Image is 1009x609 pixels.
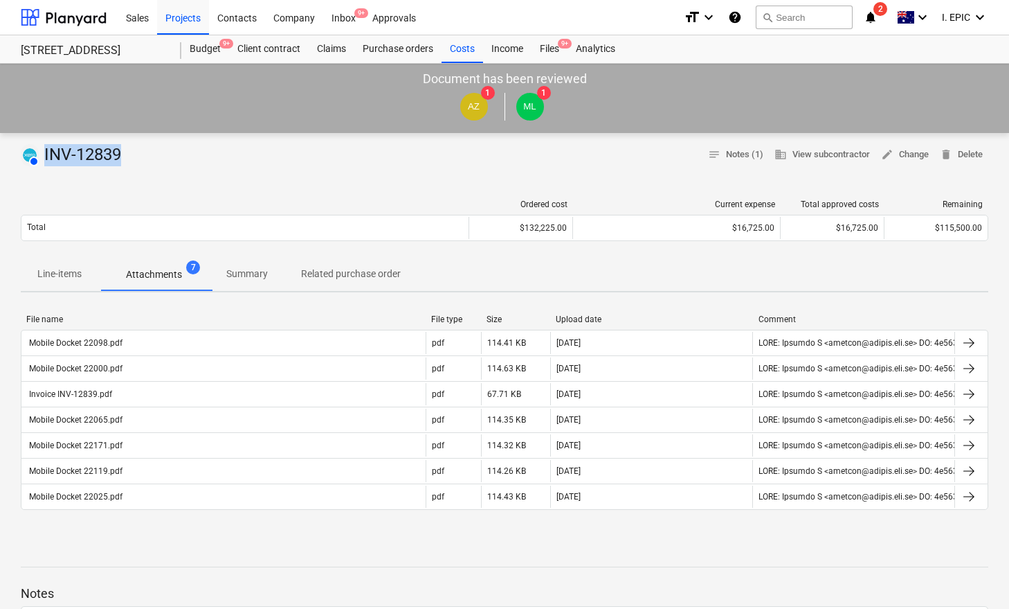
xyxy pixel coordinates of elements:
div: Current expense [579,200,775,209]
div: pdf [432,441,444,450]
div: pdf [432,389,444,399]
div: 114.41 KB [487,338,526,348]
span: 7 [186,261,200,274]
div: Upload date [556,315,747,324]
a: Costs [442,35,483,63]
span: Delete [940,147,983,163]
div: File type [431,315,475,324]
div: INV-12839 [21,144,127,166]
p: Attachments [126,267,182,282]
div: Files [531,35,567,63]
div: [DATE] [556,364,581,373]
div: [DATE] [556,492,581,502]
div: 114.26 KB [487,466,526,476]
div: Invoice has been synced with Xero and its status is currently AUTHORISED [21,144,39,166]
p: Total [27,222,46,233]
p: Document has been reviewed [423,71,587,87]
button: Delete [934,144,988,166]
i: Knowledge base [728,9,742,26]
span: View subcontractor [774,147,870,163]
div: [DATE] [556,415,581,425]
div: [DATE] [556,441,581,450]
div: pdf [432,466,444,476]
span: search [762,12,773,23]
div: pdf [432,364,444,373]
div: Total approved costs [786,200,879,209]
i: keyboard_arrow_down [700,9,717,26]
span: notes [708,148,720,161]
div: pdf [432,338,444,348]
div: 114.63 KB [487,364,526,373]
span: ML [523,101,536,112]
span: 1 [537,86,551,100]
div: 67.71 KB [487,389,521,399]
div: Mobile Docket 22171.pdf [27,441,122,450]
a: Budget9+ [181,35,229,63]
div: File name [26,315,420,324]
i: keyboard_arrow_down [914,9,931,26]
div: [DATE] [556,466,581,476]
span: 1 [481,86,495,100]
div: 114.32 KB [487,441,526,450]
a: Claims [309,35,354,63]
div: $16,725.00 [579,223,774,233]
div: Remaining [890,200,983,209]
div: Mobile Docket 22000.pdf [27,364,122,373]
a: Purchase orders [354,35,442,63]
div: Ordered cost [475,200,567,209]
a: Income [483,35,531,63]
div: Andrew Zheng [460,93,488,121]
i: notifications [864,9,878,26]
div: Mobile Docket 22065.pdf [27,415,122,425]
i: keyboard_arrow_down [972,9,988,26]
p: Notes [21,585,988,602]
span: AZ [468,101,480,112]
div: 114.35 KB [487,415,526,425]
div: Matt Lebon [516,93,544,121]
iframe: Chat Widget [940,542,1009,609]
span: edit [881,148,893,161]
span: 9+ [354,8,368,18]
div: 114.43 KB [487,492,526,502]
button: Change [875,144,934,166]
span: Change [881,147,929,163]
button: Notes (1) [702,144,769,166]
button: View subcontractor [769,144,875,166]
span: I. EPIC [942,12,970,23]
p: Line-items [37,267,82,281]
a: Client contract [229,35,309,63]
div: pdf [432,415,444,425]
div: Comment [758,315,950,324]
span: 2 [873,2,887,16]
div: pdf [432,492,444,502]
div: [STREET_ADDRESS] [21,44,165,58]
span: 9+ [558,39,572,48]
span: 9+ [219,39,233,48]
div: Mobile Docket 22025.pdf [27,492,122,502]
p: Summary [226,267,268,281]
i: format_size [684,9,700,26]
div: $115,500.00 [890,223,982,233]
div: Size [487,315,545,324]
span: delete [940,148,952,161]
div: [DATE] [556,338,581,348]
a: Analytics [567,35,624,63]
img: xero.svg [23,148,37,162]
div: $16,725.00 [786,223,878,233]
div: $132,225.00 [475,223,567,233]
span: business [774,148,787,161]
a: Files9+ [531,35,567,63]
p: Related purchase order [301,267,401,281]
div: Invoice INV-12839.pdf [27,389,112,399]
span: Notes (1) [708,147,763,163]
button: Search [756,6,853,29]
div: Budget [181,35,229,63]
div: [DATE] [556,389,581,399]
